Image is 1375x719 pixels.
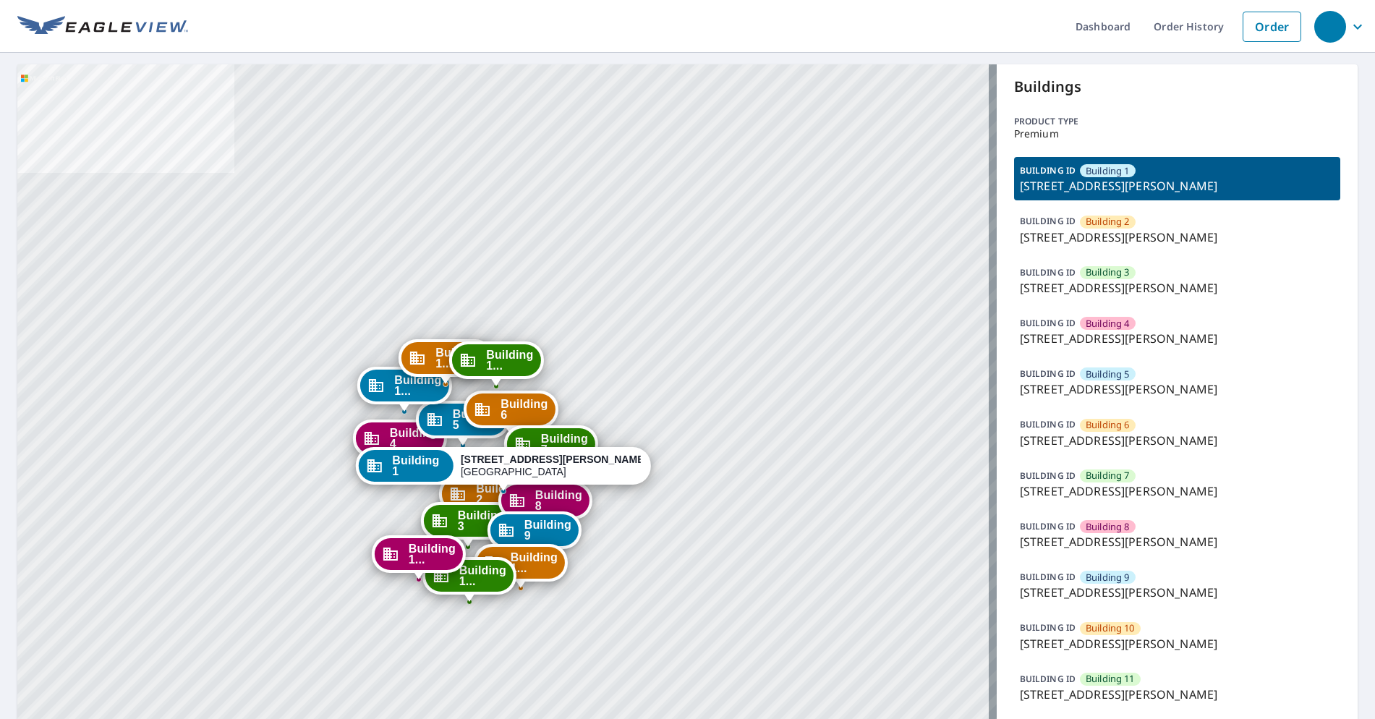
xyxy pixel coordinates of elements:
span: Building 6 [501,399,548,420]
div: Dropped pin, building Building 3, Commercial property, 19199 Jackson Court Elk River, MN 55330 [421,502,515,547]
span: Building 9 [524,519,571,541]
p: [STREET_ADDRESS][PERSON_NAME] [1020,177,1334,195]
p: BUILDING ID [1020,317,1076,329]
p: [STREET_ADDRESS][PERSON_NAME] [1020,686,1334,703]
p: [STREET_ADDRESS][PERSON_NAME] [1020,482,1334,500]
strong: [STREET_ADDRESS][PERSON_NAME] [461,454,647,465]
p: BUILDING ID [1020,164,1076,176]
p: Product type [1014,115,1340,128]
p: BUILDING ID [1020,621,1076,634]
p: [STREET_ADDRESS][PERSON_NAME] [1020,635,1334,652]
span: Building 2 [476,483,523,505]
span: Building 8 [1086,520,1130,534]
span: Building 1... [409,543,456,565]
p: Premium [1014,128,1340,140]
span: Building 3 [1086,265,1130,279]
span: Building 4 [1086,317,1130,331]
span: Building 7 [541,433,588,455]
div: Dropped pin, building Building 13, Commercial property, 19199 Jackson Court Elk River, MN 55330 [357,367,451,412]
p: [STREET_ADDRESS][PERSON_NAME] [1020,584,1334,601]
p: BUILDING ID [1020,215,1076,227]
div: Dropped pin, building Building 15, Commercial property, 19199 Jackson Court Elk River, MN 55330 [449,341,543,386]
p: BUILDING ID [1020,469,1076,482]
span: Building 3 [458,510,505,532]
p: BUILDING ID [1020,571,1076,583]
div: Dropped pin, building Building 9, Commercial property, 19199 Jackson Court Elk River, MN 55330 [488,511,582,556]
span: Building 6 [1086,418,1130,432]
div: Dropped pin, building Building 6, Commercial property, 19199 Jackson Court Elk River, MN 55330 [464,391,558,435]
img: EV Logo [17,16,188,38]
div: Dropped pin, building Building 12, Commercial property, 19199 Jackson Court Elk River, MN 55330 [372,535,466,580]
span: Building 11 [1086,672,1135,686]
a: Order [1243,12,1301,42]
div: [GEOGRAPHIC_DATA] [461,454,641,478]
div: Dropped pin, building Building 1, Commercial property, 19199 Jackson Court Elk River, MN 55330 [355,447,650,492]
div: Dropped pin, building Building 11, Commercial property, 19199 Jackson Court Elk River, MN 55330 [422,557,516,602]
p: BUILDING ID [1020,418,1076,430]
p: [STREET_ADDRESS][PERSON_NAME] [1020,330,1334,347]
p: [STREET_ADDRESS][PERSON_NAME] [1020,380,1334,398]
span: Building 5 [453,409,500,430]
span: Building 2 [1086,215,1130,229]
div: Dropped pin, building Building 5, Commercial property, 19199 Jackson Court Elk River, MN 55330 [416,401,510,446]
span: Building 1... [459,565,506,587]
span: Building 5 [1086,367,1130,381]
span: Building 4 [390,427,437,449]
span: Building 1... [435,347,482,369]
p: BUILDING ID [1020,367,1076,380]
p: [STREET_ADDRESS][PERSON_NAME] [1020,533,1334,550]
span: Building 1 [1086,164,1130,178]
p: [STREET_ADDRESS][PERSON_NAME] [1020,229,1334,246]
div: Dropped pin, building Building 10, Commercial property, 19199 Jackson Court Elk River, MN 55330 [474,544,568,589]
p: [STREET_ADDRESS][PERSON_NAME] [1020,279,1334,297]
div: Dropped pin, building Building 2, Commercial property, 19199 Jackson Court Elk River, MN 55330 [439,475,533,520]
div: Dropped pin, building Building 7, Commercial property, 19199 Jackson Court Elk River, MN 55330 [504,425,598,470]
span: Building 10 [1086,621,1135,635]
span: Building 1 [392,455,446,477]
span: Building 1... [486,349,533,371]
span: Building 9 [1086,571,1130,584]
div: Dropped pin, building Building 14, Commercial property, 19199 Jackson Court Elk River, MN 55330 [399,339,493,384]
span: Building 1... [511,552,558,574]
p: Buildings [1014,76,1340,98]
p: BUILDING ID [1020,673,1076,685]
span: Building 1... [394,375,441,396]
p: BUILDING ID [1020,520,1076,532]
p: [STREET_ADDRESS][PERSON_NAME] [1020,432,1334,449]
span: Building 8 [535,490,582,511]
span: Building 7 [1086,469,1130,482]
div: Dropped pin, building Building 4, Commercial property, 19199 Jackson Court Elk River, MN 55330 [353,420,447,464]
div: Dropped pin, building Building 8, Commercial property, 19199 Jackson Court Elk River, MN 55330 [498,482,592,527]
p: BUILDING ID [1020,266,1076,278]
